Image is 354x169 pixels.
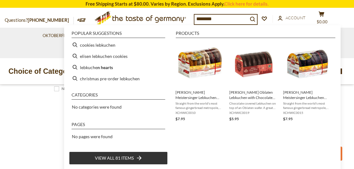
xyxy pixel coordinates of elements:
[5,16,74,24] p: Questions?
[69,62,168,73] li: lebkuchen hearts
[175,116,185,121] span: $7.95
[231,42,276,87] img: Wicklein Oblaten Lebkuchen Chocolate 14% Nuts
[175,42,224,122] a: [PERSON_NAME] Meistersinger Lebkuchen Assorted min 20% Nuts 7ozStraight from the world's most fam...
[28,17,69,23] a: [PHONE_NUMBER]
[69,39,168,50] li: cookies lebkuchen
[227,39,281,124] li: Wicklein Oblaten Lebkuchen with Chocolate 14% Nuts, 7 oz
[283,110,332,115] span: XCHWIC0015
[283,116,293,121] span: $7.95
[229,110,278,115] span: XCHWIC0019
[283,90,332,100] span: [PERSON_NAME] Meistersinger Lebkuchen Dark Chocolate 20% Nuts, 7 oz
[224,1,268,7] a: Click here for details.
[173,39,227,124] li: Wicklein Meistersinger Lebkuchen Assorted min 20% Nuts 7oz
[229,42,278,122] a: Wicklein Oblaten Lebkuchen Chocolate 14% Nuts[PERSON_NAME] Oblaten Lebkuchen with Chocolate 14% N...
[229,90,278,100] span: [PERSON_NAME] Oblaten Lebkuchen with Chocolate 14% Nuts, 7 oz
[175,101,224,110] span: Straight from the world's most famous gingerbread metropole, [GEOGRAPHIC_DATA], comes this delici...
[72,31,165,38] li: Popular suggestions
[283,101,332,110] span: Straight from the world's most famous gingerbread metropole, [GEOGRAPHIC_DATA], comes this delici...
[281,39,334,124] li: Wicklein Meistersinger Lebkuchen Dark Chocolate 20% Nuts, 7 oz
[278,15,305,21] a: Account
[229,101,278,110] span: Chocolate covered Lebkuchen on top of an Oblaten wafer. A great gift for Lebkuchen lovers made by...
[72,104,122,110] span: No categories were found
[43,32,75,39] a: Oktoberfest
[175,110,224,115] span: XCHWIC0010
[72,122,165,129] li: Pages
[54,86,83,92] span: No discount
[95,155,134,162] span: View all 81 items
[69,50,168,62] li: elisen lebkuchen cookies
[72,93,165,100] li: Categories
[283,42,332,122] a: [PERSON_NAME] Meistersinger Lebkuchen Dark Chocolate 20% Nuts, 7 ozStraight from the world's most...
[312,11,331,27] button: $0.00
[317,19,328,24] span: $0.00
[69,73,168,84] li: christmas pre-order lebkuchen
[175,90,224,100] span: [PERSON_NAME] Meistersinger Lebkuchen Assorted min 20% Nuts 7oz
[229,116,239,121] span: $5.95
[97,64,113,71] b: n hearts
[286,15,305,20] span: Account
[176,31,335,38] li: Products
[72,134,113,139] span: No pages were found
[69,152,168,165] li: View all 81 items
